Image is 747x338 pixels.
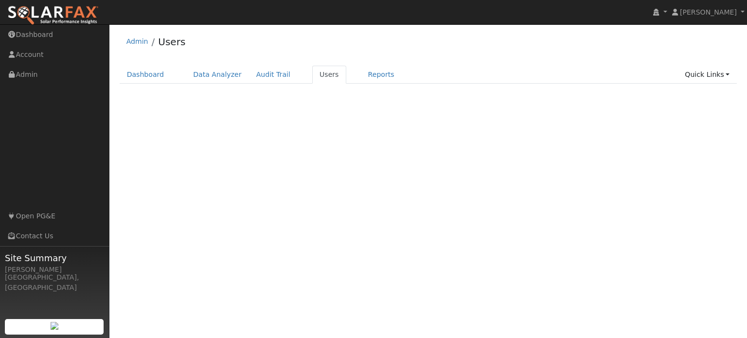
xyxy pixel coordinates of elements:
a: Quick Links [677,66,737,84]
a: Reports [361,66,402,84]
span: [PERSON_NAME] [680,8,737,16]
a: Users [312,66,346,84]
a: Audit Trail [249,66,298,84]
div: [GEOGRAPHIC_DATA], [GEOGRAPHIC_DATA] [5,272,104,293]
img: retrieve [51,322,58,330]
a: Dashboard [120,66,172,84]
div: [PERSON_NAME] [5,265,104,275]
a: Data Analyzer [186,66,249,84]
a: Admin [126,37,148,45]
img: SolarFax [7,5,99,26]
span: Site Summary [5,251,104,265]
a: Users [158,36,185,48]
